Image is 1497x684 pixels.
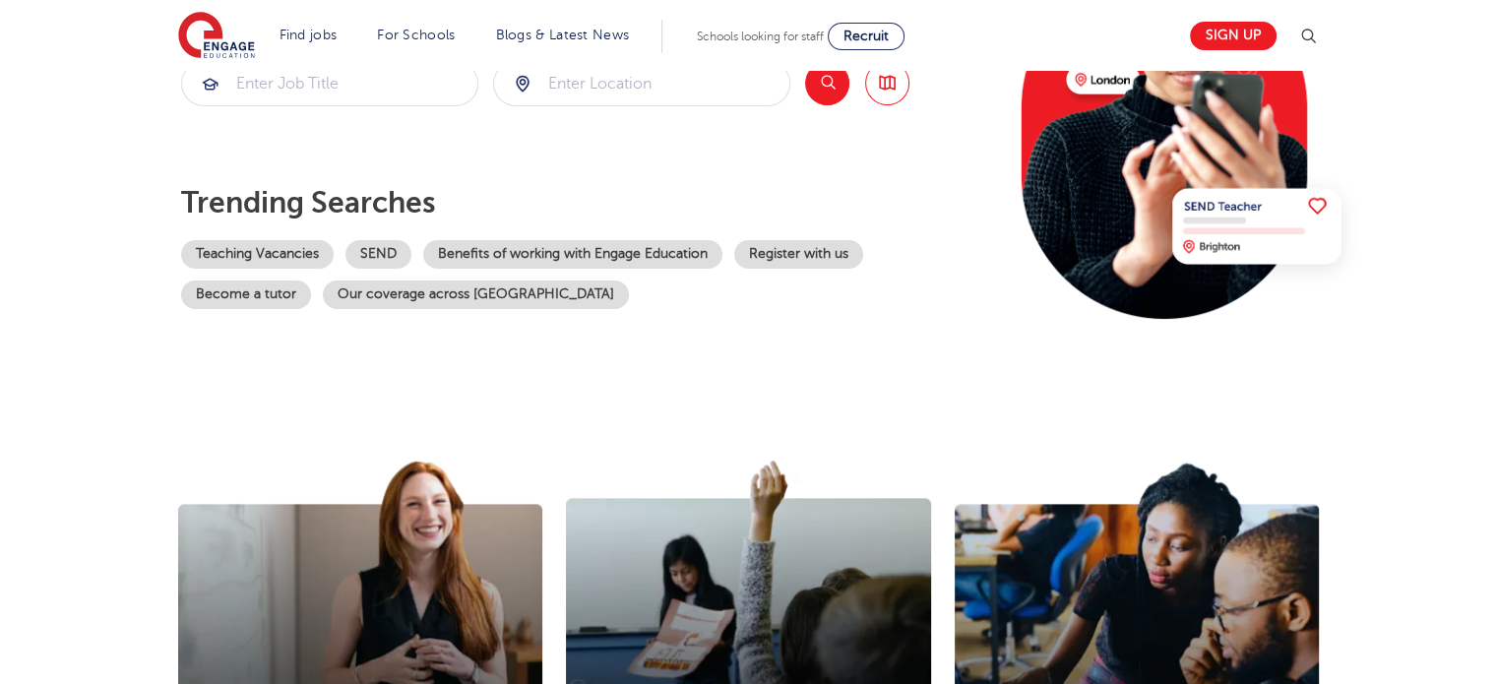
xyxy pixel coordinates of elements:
a: For Schools [377,28,455,42]
a: Benefits of working with Engage Education [423,240,722,269]
a: Register with us [734,240,863,269]
img: Engage Education [178,12,255,61]
input: Submit [182,62,477,105]
div: Submit [493,61,790,106]
span: Recruit [843,29,889,43]
a: Teaching Vacancies [181,240,334,269]
a: Sign up [1190,22,1277,50]
p: Trending searches [181,185,975,220]
button: Search [805,61,849,105]
a: Blogs & Latest News [496,28,630,42]
a: Recruit [828,23,904,50]
a: Become a tutor [181,280,311,309]
a: SEND [345,240,411,269]
span: Schools looking for staff [697,30,824,43]
a: Our coverage across [GEOGRAPHIC_DATA] [323,280,629,309]
a: Find jobs [280,28,338,42]
div: Submit [181,61,478,106]
input: Submit [494,62,789,105]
